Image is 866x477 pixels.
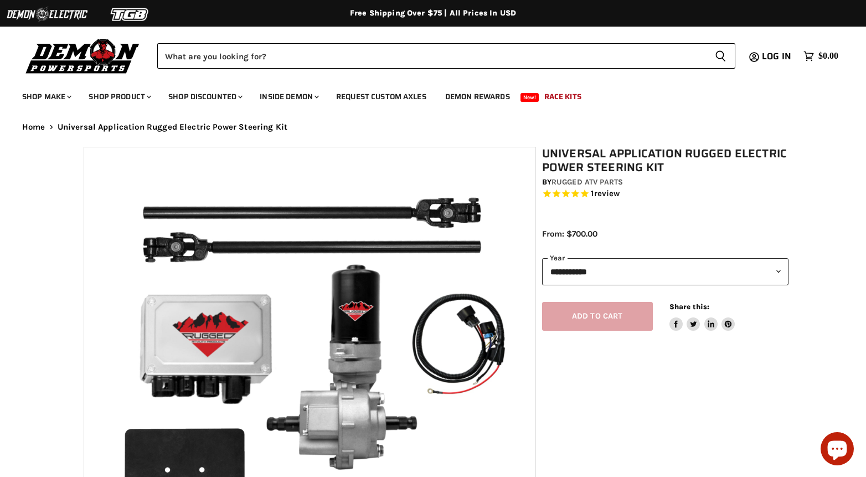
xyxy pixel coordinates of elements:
a: $0.00 [798,48,844,64]
a: Race Kits [536,85,590,108]
span: Rated 5.0 out of 5 stars 1 reviews [542,188,788,200]
a: Inside Demon [251,85,326,108]
img: TGB Logo 2 [89,4,172,25]
span: Log in [762,49,791,63]
inbox-online-store-chat: Shopify online store chat [817,432,857,468]
select: year [542,258,788,285]
a: Request Custom Axles [328,85,435,108]
a: Log in [757,52,798,61]
form: Product [157,43,735,69]
span: review [594,189,620,199]
a: Shop Product [80,85,158,108]
ul: Main menu [14,81,836,108]
a: Demon Rewards [437,85,518,108]
input: Search [157,43,706,69]
aside: Share this: [669,302,735,331]
a: Shop Make [14,85,78,108]
span: $0.00 [818,51,838,61]
a: Home [22,122,45,132]
span: 1 reviews [591,189,620,199]
a: Shop Discounted [160,85,249,108]
a: Rugged ATV Parts [551,177,623,187]
span: Share this: [669,302,709,311]
img: Demon Powersports [22,36,143,75]
div: by [542,176,788,188]
span: New! [520,93,539,102]
img: Demon Electric Logo 2 [6,4,89,25]
span: From: $700.00 [542,229,597,239]
span: Universal Application Rugged Electric Power Steering Kit [58,122,287,132]
button: Search [706,43,735,69]
h1: Universal Application Rugged Electric Power Steering Kit [542,147,788,175]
